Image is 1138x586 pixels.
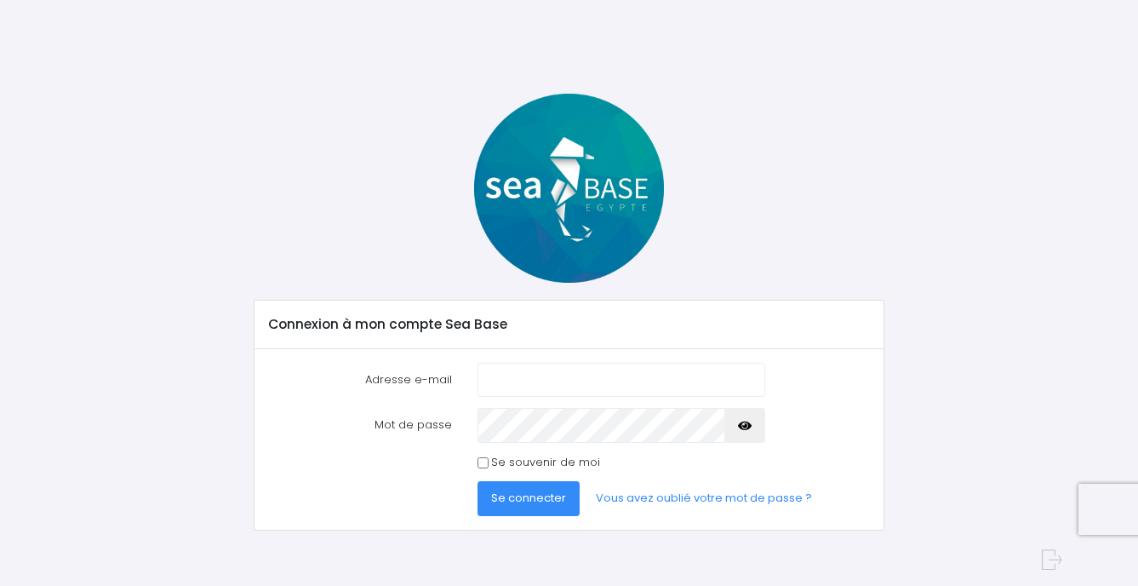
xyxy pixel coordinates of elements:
button: Se connecter [478,481,580,515]
label: Se souvenir de moi [491,454,600,471]
div: Connexion à mon compte Sea Base [254,301,884,348]
label: Mot de passe [255,408,465,442]
span: Se connecter [491,490,566,506]
label: Adresse e-mail [255,363,465,397]
a: Vous avez oublié votre mot de passe ? [583,481,826,515]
